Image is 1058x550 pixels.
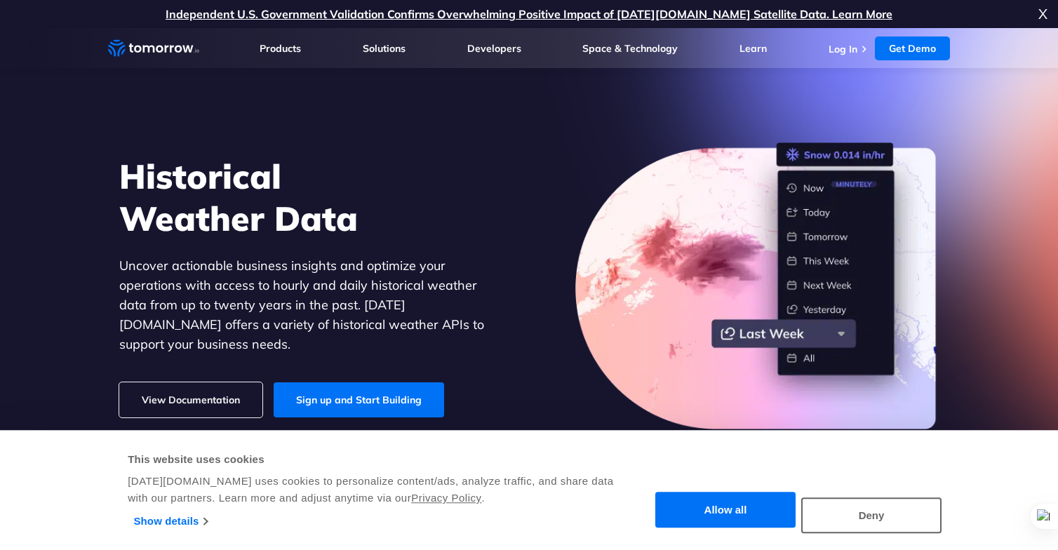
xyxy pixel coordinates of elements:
[128,451,631,468] div: This website uses cookies
[134,511,208,532] a: Show details
[655,492,796,528] button: Allow all
[575,142,939,430] img: historical-weather-data.png.webp
[875,36,950,60] a: Get Demo
[829,43,857,55] a: Log In
[108,38,199,59] a: Home link
[739,42,767,55] a: Learn
[801,497,942,533] button: Deny
[260,42,301,55] a: Products
[128,473,631,507] div: [DATE][DOMAIN_NAME] uses cookies to personalize content/ads, analyze traffic, and share data with...
[119,256,505,354] p: Uncover actionable business insights and optimize your operations with access to hourly and daily...
[119,382,262,417] a: View Documentation
[119,155,505,239] h1: Historical Weather Data
[582,42,678,55] a: Space & Technology
[411,492,481,504] a: Privacy Policy
[467,42,521,55] a: Developers
[166,7,892,21] a: Independent U.S. Government Validation Confirms Overwhelming Positive Impact of [DATE][DOMAIN_NAM...
[363,42,406,55] a: Solutions
[274,382,444,417] a: Sign up and Start Building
